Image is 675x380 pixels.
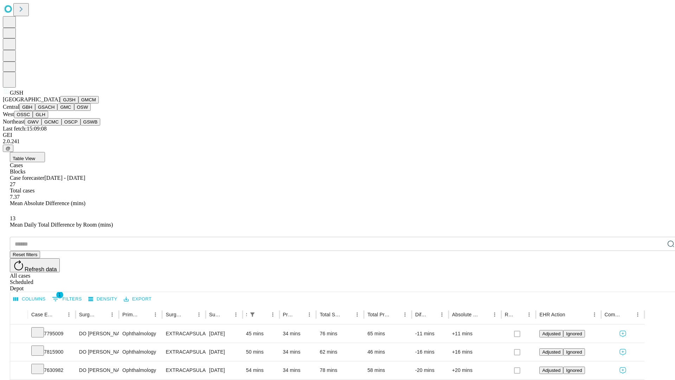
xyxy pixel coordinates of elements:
[539,348,563,356] button: Adjusted
[633,310,643,319] button: Menu
[25,118,41,126] button: GWV
[437,310,447,319] button: Menu
[563,348,585,356] button: Ignored
[41,118,62,126] button: GCMC
[563,330,585,337] button: Ignored
[33,111,48,118] button: GLH
[283,361,313,379] div: 34 mins
[320,361,360,379] div: 78 mins
[86,294,119,305] button: Density
[320,312,342,317] div: Total Scheduled Duration
[566,331,582,336] span: Ignored
[367,343,408,361] div: 46 mins
[3,145,13,152] button: @
[258,310,268,319] button: Sort
[79,325,115,343] div: DO [PERSON_NAME]
[539,367,563,374] button: Adjusted
[79,312,97,317] div: Surgeon Name
[246,343,276,361] div: 50 mins
[390,310,400,319] button: Sort
[452,312,479,317] div: Absolute Difference
[3,119,25,125] span: Northeast
[367,361,408,379] div: 58 mins
[122,325,159,343] div: Ophthalmology
[247,310,257,319] div: 1 active filter
[25,266,57,272] span: Refresh data
[590,310,599,319] button: Menu
[367,325,408,343] div: 65 mins
[539,330,563,337] button: Adjusted
[480,310,490,319] button: Sort
[10,181,15,187] span: 27
[10,215,15,221] span: 13
[78,96,99,103] button: GMCM
[184,310,194,319] button: Sort
[31,312,53,317] div: Case Epic Id
[10,200,85,206] span: Mean Absolute Difference (mins)
[54,310,64,319] button: Sort
[62,118,81,126] button: OSCP
[3,104,19,110] span: Central
[166,343,202,361] div: EXTRACAPSULAR CATARACT REMOVAL WITH [MEDICAL_DATA]
[3,138,672,145] div: 2.0.241
[231,310,241,319] button: Menu
[415,343,445,361] div: -16 mins
[490,310,500,319] button: Menu
[283,312,294,317] div: Predicted In Room Duration
[10,90,23,96] span: GJSH
[44,175,85,181] span: [DATE] - [DATE]
[35,103,57,111] button: GSACH
[97,310,107,319] button: Sort
[12,294,47,305] button: Select columns
[524,310,534,319] button: Menu
[79,343,115,361] div: DO [PERSON_NAME]
[566,368,582,373] span: Ignored
[342,310,352,319] button: Sort
[166,325,202,343] div: EXTRACAPSULAR CATARACT REMOVAL WITH [MEDICAL_DATA]
[60,96,78,103] button: GJSH
[209,361,239,379] div: [DATE]
[452,343,498,361] div: +16 mins
[247,310,257,319] button: Show filters
[6,146,11,151] span: @
[415,361,445,379] div: -20 mins
[10,258,60,272] button: Refresh data
[194,310,204,319] button: Menu
[79,361,115,379] div: DO [PERSON_NAME]
[31,343,72,361] div: 7815900
[10,152,45,162] button: Table View
[566,349,582,355] span: Ignored
[400,310,410,319] button: Menu
[81,118,101,126] button: GSWB
[107,310,117,319] button: Menu
[166,312,183,317] div: Surgery Name
[14,111,33,118] button: OSSC
[415,325,445,343] div: -11 mins
[542,331,560,336] span: Adjusted
[141,310,150,319] button: Sort
[10,251,40,258] button: Reset filters
[367,312,390,317] div: Total Predicted Duration
[13,252,37,257] span: Reset filters
[283,325,313,343] div: 34 mins
[452,361,498,379] div: +20 mins
[246,325,276,343] div: 45 mins
[209,312,220,317] div: Surgery Date
[3,111,14,117] span: West
[209,343,239,361] div: [DATE]
[209,325,239,343] div: [DATE]
[320,325,360,343] div: 76 mins
[514,310,524,319] button: Sort
[10,194,20,200] span: 7.37
[10,188,34,194] span: Total cases
[122,294,153,305] button: Export
[304,310,314,319] button: Menu
[563,367,585,374] button: Ignored
[505,312,514,317] div: Resolved in EHR
[10,175,44,181] span: Case forecaster
[3,126,47,132] span: Last fetch: 15:09:08
[221,310,231,319] button: Sort
[31,325,72,343] div: 7795009
[14,328,24,340] button: Expand
[122,361,159,379] div: Ophthalmology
